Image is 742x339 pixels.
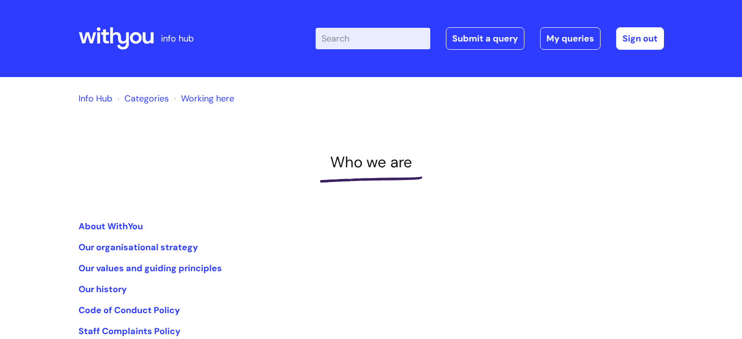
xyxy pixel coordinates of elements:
a: Submit a query [446,27,524,50]
a: Categories [124,93,169,104]
p: info hub [161,31,194,46]
h1: Who we are [79,153,664,171]
a: Our history [79,283,127,295]
a: Our values and guiding principles [79,262,222,274]
input: Search [316,28,430,49]
li: Working here [171,91,234,106]
a: Sign out [616,27,664,50]
a: Info Hub [79,93,112,104]
a: Our organisational strategy [79,241,198,253]
a: Code of Conduct Policy [79,304,180,316]
li: Solution home [115,91,169,106]
a: My queries [540,27,601,50]
a: About WithYou [79,220,143,232]
a: Staff Complaints Policy [79,325,180,337]
a: Working here [181,93,234,104]
div: | - [316,27,664,50]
